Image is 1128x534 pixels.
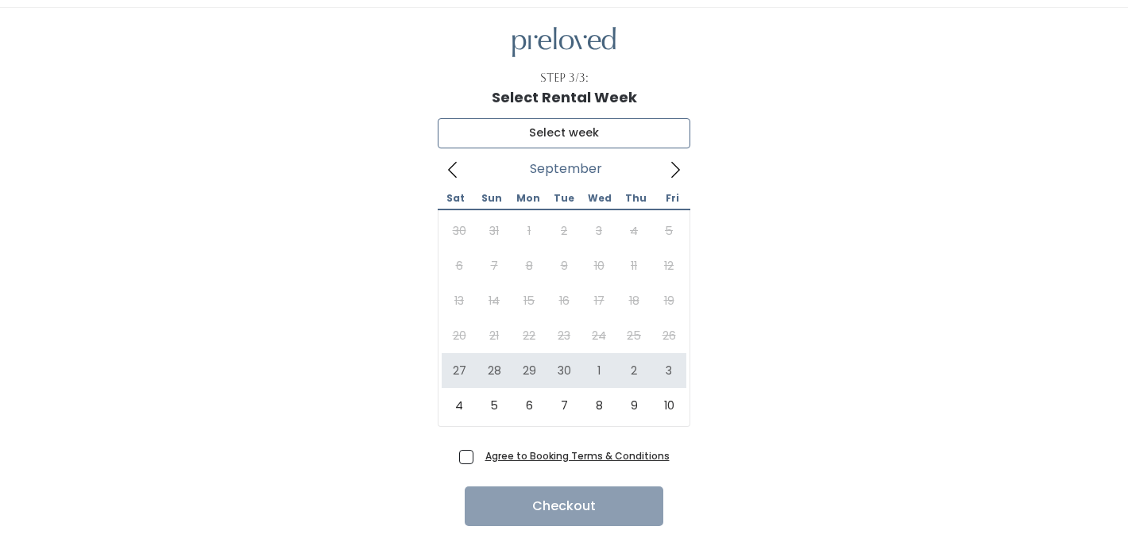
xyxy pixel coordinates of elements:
span: October 2, 2025 [616,353,651,388]
span: Thu [618,194,654,203]
span: September 29, 2025 [512,353,547,388]
span: October 5, 2025 [477,388,512,423]
span: Mon [510,194,546,203]
span: Wed [582,194,618,203]
img: preloved logo [512,27,616,58]
span: September 30, 2025 [547,353,581,388]
span: October 7, 2025 [547,388,581,423]
span: Sun [473,194,509,203]
span: September 27, 2025 [442,353,477,388]
span: October 4, 2025 [442,388,477,423]
span: October 6, 2025 [512,388,547,423]
h1: Select Rental Week [492,90,637,106]
span: September [530,166,602,172]
span: September 28, 2025 [477,353,512,388]
span: Tue [546,194,581,203]
button: Checkout [465,486,663,526]
input: Select week [438,118,690,148]
span: Sat [438,194,473,203]
div: Step 3/3: [540,70,589,86]
span: October 3, 2025 [651,353,686,388]
span: October 8, 2025 [581,388,616,423]
span: October 9, 2025 [616,388,651,423]
span: October 10, 2025 [651,388,686,423]
span: Fri [655,194,690,203]
a: Agree to Booking Terms & Conditions [485,449,670,463]
span: October 1, 2025 [581,353,616,388]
